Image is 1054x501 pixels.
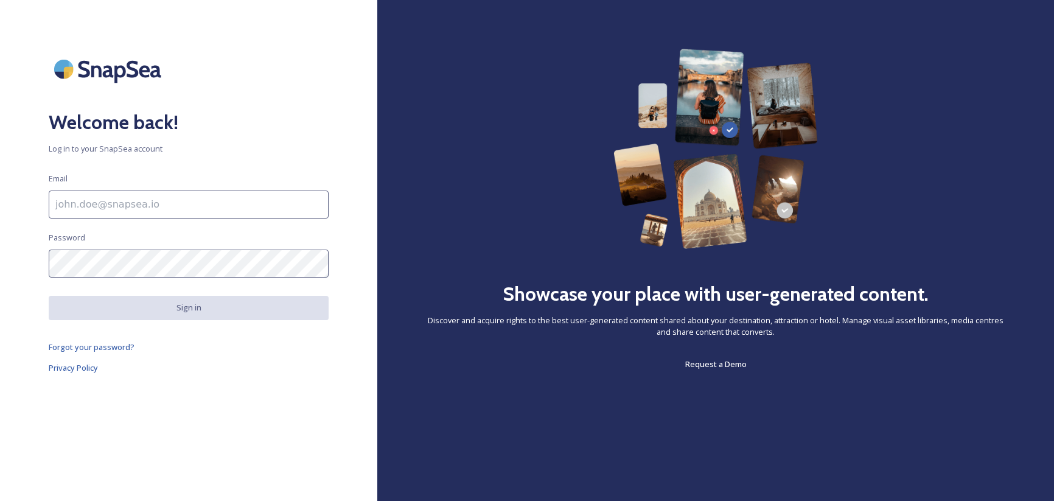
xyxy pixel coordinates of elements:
[49,173,68,184] span: Email
[49,143,329,155] span: Log in to your SnapSea account
[426,315,1005,338] span: Discover and acquire rights to the best user-generated content shared about your destination, att...
[49,108,329,137] h2: Welcome back!
[685,359,747,370] span: Request a Demo
[49,296,329,320] button: Sign in
[49,362,98,373] span: Privacy Policy
[49,232,85,243] span: Password
[685,357,747,371] a: Request a Demo
[49,49,170,89] img: SnapSea Logo
[613,49,818,249] img: 63b42ca75bacad526042e722_Group%20154-p-800.png
[49,191,329,219] input: john.doe@snapsea.io
[49,340,329,354] a: Forgot your password?
[49,360,329,375] a: Privacy Policy
[49,342,134,352] span: Forgot your password?
[503,279,929,309] h2: Showcase your place with user-generated content.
